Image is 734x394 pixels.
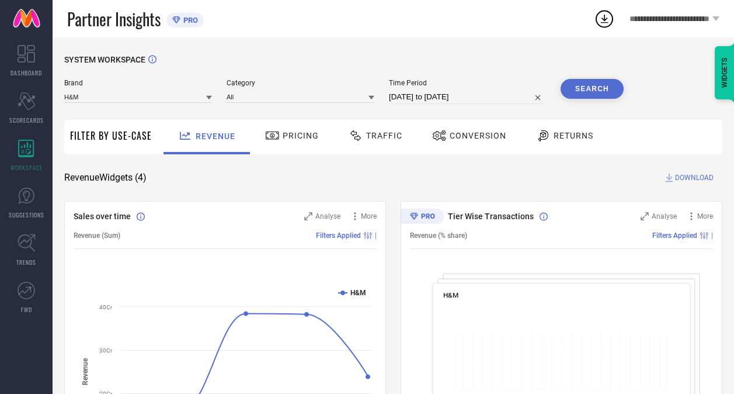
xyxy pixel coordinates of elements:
span: Tier Wise Transactions [448,212,534,221]
span: | [711,231,713,240]
span: Traffic [366,131,402,140]
span: DASHBOARD [11,68,42,77]
span: Partner Insights [67,7,161,31]
span: TRENDS [16,258,36,267]
span: Analyse [315,212,340,220]
span: More [697,212,713,220]
button: Search [561,79,624,99]
span: Revenue Widgets ( 4 ) [64,172,147,184]
span: Pricing [283,131,319,140]
span: Filter By Use-Case [70,129,152,143]
span: Analyse [652,212,677,220]
text: 40Cr [99,304,113,310]
svg: Zoom [304,212,312,220]
span: Filters Applied [652,231,697,240]
input: Select time period [389,90,546,104]
span: WORKSPACE [11,163,43,172]
span: Conversion [450,131,506,140]
span: Time Period [389,79,546,87]
span: H&M [443,291,458,299]
span: Filters Applied [316,231,361,240]
span: Revenue [196,132,235,141]
span: Revenue (Sum) [74,231,120,240]
div: Premium [401,209,444,226]
span: | [375,231,377,240]
span: SUGGESTIONS [9,210,44,219]
span: DOWNLOAD [675,172,714,184]
text: 30Cr [99,347,113,354]
span: Revenue (% share) [410,231,467,240]
div: Open download list [594,8,615,29]
tspan: Revenue [81,358,89,385]
span: More [361,212,377,220]
span: Returns [554,131,593,140]
span: Brand [64,79,212,87]
svg: Zoom [641,212,649,220]
span: FWD [21,305,32,314]
span: SCORECARDS [9,116,44,125]
span: SYSTEM WORKSPACE [64,55,145,64]
text: H&M [350,289,366,297]
span: Sales over time [74,212,131,221]
span: Category [227,79,374,87]
span: PRO [180,16,198,25]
